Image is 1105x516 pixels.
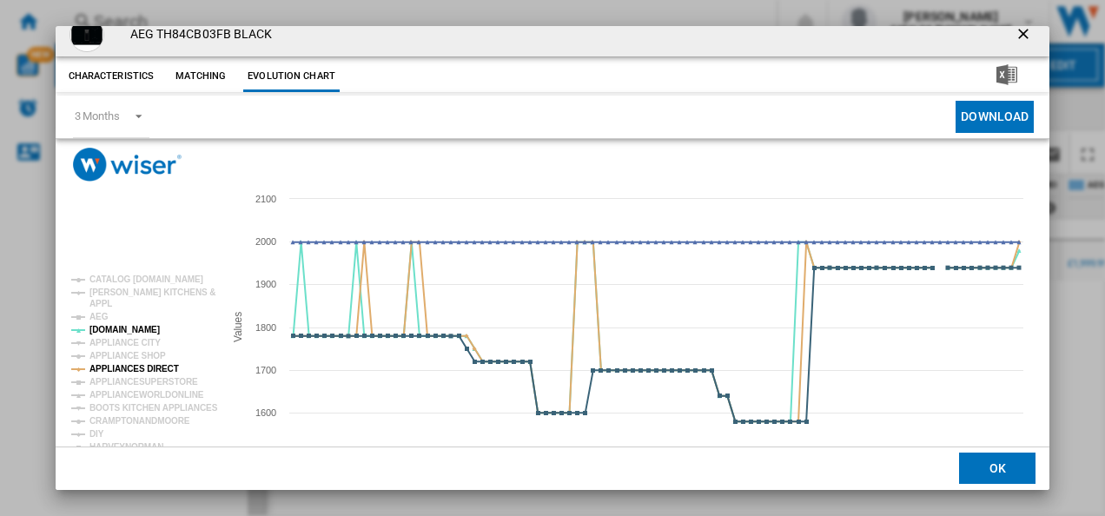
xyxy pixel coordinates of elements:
[89,377,198,387] tspan: APPLIANCESUPERSTORE
[255,322,276,333] tspan: 1800
[73,148,182,182] img: logo_wiser_300x94.png
[89,275,203,284] tspan: CATALOG [DOMAIN_NAME]
[89,364,179,374] tspan: APPLIANCES DIRECT
[959,453,1036,485] button: OK
[75,109,120,122] div: 3 Months
[255,407,276,418] tspan: 1600
[1008,17,1042,52] button: getI18NText('BUTTONS.CLOSE_DIALOG')
[56,26,1050,491] md-dialog: Product popup
[969,61,1045,92] button: Download in Excel
[89,403,218,413] tspan: BOOTS KITCHEN APPLIANCES
[255,194,276,204] tspan: 2100
[89,338,161,347] tspan: APPLIANCE CITY
[89,442,163,452] tspan: HARVEYNORMAN
[956,101,1034,133] button: Download
[64,61,159,92] button: Characteristics
[996,64,1017,85] img: excel-24x24.png
[89,390,204,400] tspan: APPLIANCEWORLDONLINE
[122,26,273,43] h4: AEG TH84CB03FB BLACK
[89,288,215,297] tspan: [PERSON_NAME] KITCHENS &
[89,312,109,321] tspan: AEG
[89,351,166,361] tspan: APPLIANCE SHOP
[89,325,160,334] tspan: [DOMAIN_NAME]
[255,365,276,375] tspan: 1700
[255,236,276,247] tspan: 2000
[89,299,112,308] tspan: APPL
[243,61,340,92] button: Evolution chart
[89,429,104,439] tspan: DIY
[1015,25,1036,46] ng-md-icon: getI18NText('BUTTONS.CLOSE_DIALOG')
[232,312,244,342] tspan: Values
[255,279,276,289] tspan: 1900
[69,17,104,52] img: aeg_th84cb03fb_1349539_34-0100-0296.png
[89,416,190,426] tspan: CRAMPTONANDMOORE
[162,61,239,92] button: Matching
